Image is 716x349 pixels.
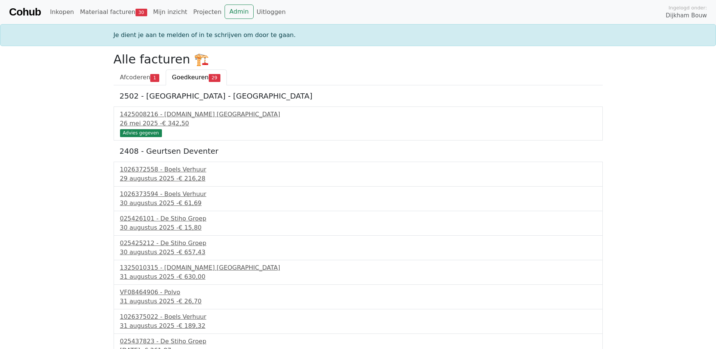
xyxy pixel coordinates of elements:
[668,4,707,11] span: Ingelogd onder:
[120,321,596,330] div: 31 augustus 2025 -
[109,31,607,40] div: Je dient je aan te melden of in te schrijven om door te gaan.
[120,129,162,137] div: Advies gegeven
[179,322,205,329] span: € 189,32
[120,119,596,128] div: 26 mei 2025 -
[120,312,596,330] a: 1026375022 - Boels Verhuur31 augustus 2025 -€ 189,32
[120,190,596,208] a: 1026373594 - Boels Verhuur30 augustus 2025 -€ 61,69
[179,298,202,305] span: € 26,70
[162,120,189,127] span: € 342,50
[120,199,596,208] div: 30 augustus 2025 -
[150,74,159,82] span: 1
[120,223,596,232] div: 30 augustus 2025 -
[77,5,150,20] a: Materiaal facturen30
[190,5,225,20] a: Projecten
[120,165,596,183] a: 1026372558 - Boels Verhuur29 augustus 2025 -€ 216,28
[136,9,147,16] span: 30
[120,239,596,257] a: 025425212 - De Stiho Groep30 augustus 2025 -€ 657,43
[120,263,596,281] a: 1325010315 - [DOMAIN_NAME] [GEOGRAPHIC_DATA]31 augustus 2025 -€ 630,00
[120,110,596,119] div: 1425008216 - [DOMAIN_NAME] [GEOGRAPHIC_DATA]
[120,239,596,248] div: 025425212 - De Stiho Groep
[179,175,205,182] span: € 216,28
[120,312,596,321] div: 1026375022 - Boels Verhuur
[666,11,707,20] span: Dijkham Bouw
[150,5,191,20] a: Mijn inzicht
[9,3,41,21] a: Cohub
[120,248,596,257] div: 30 augustus 2025 -
[172,74,209,81] span: Goedkeuren
[120,74,151,81] span: Afcoderen
[254,5,289,20] a: Uitloggen
[120,147,597,156] h5: 2408 - Geurtsen Deventer
[120,110,596,136] a: 1425008216 - [DOMAIN_NAME] [GEOGRAPHIC_DATA]26 mei 2025 -€ 342,50 Advies gegeven
[179,273,205,280] span: € 630,00
[225,5,254,19] a: Admin
[114,52,603,66] h2: Alle facturen 🏗️
[120,214,596,232] a: 025426101 - De Stiho Groep30 augustus 2025 -€ 15,80
[120,263,596,272] div: 1325010315 - [DOMAIN_NAME] [GEOGRAPHIC_DATA]
[120,165,596,174] div: 1026372558 - Boels Verhuur
[179,199,202,207] span: € 61,69
[120,288,596,306] a: VF08464906 - Polvo31 augustus 2025 -€ 26,70
[179,249,205,256] span: € 657,43
[120,174,596,183] div: 29 augustus 2025 -
[120,297,596,306] div: 31 augustus 2025 -
[120,214,596,223] div: 025426101 - De Stiho Groep
[120,190,596,199] div: 1026373594 - Boels Verhuur
[120,272,596,281] div: 31 augustus 2025 -
[166,69,227,85] a: Goedkeuren29
[120,337,596,346] div: 025437823 - De Stiho Groep
[120,288,596,297] div: VF08464906 - Polvo
[114,69,166,85] a: Afcoderen1
[47,5,77,20] a: Inkopen
[209,74,220,82] span: 29
[120,91,597,100] h5: 2502 - [GEOGRAPHIC_DATA] - [GEOGRAPHIC_DATA]
[179,224,202,231] span: € 15,80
